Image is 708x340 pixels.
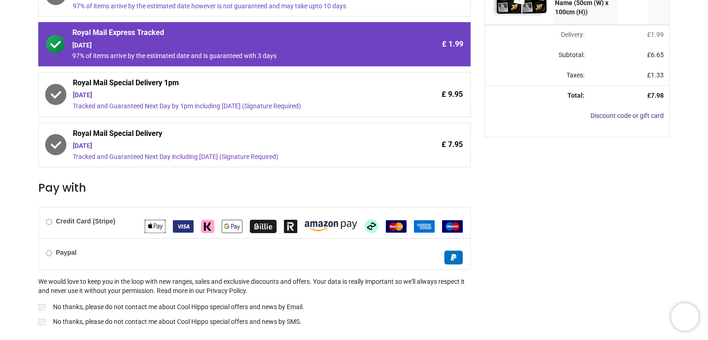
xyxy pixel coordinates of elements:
[647,31,664,38] span: £
[442,220,463,233] img: Maestro
[647,92,664,99] strong: £
[38,304,46,311] input: No thanks, please do not contact me about Cool Hippo special offers and news by Email.
[444,253,463,261] span: Paypal
[305,222,357,229] span: Amazon Pay
[365,219,378,233] img: Afterpay Clearpay
[222,222,242,229] span: Google Pay
[442,222,463,229] span: Maestro
[73,91,385,100] div: [DATE]
[442,89,463,100] span: £ 9.95
[38,180,471,196] h3: Pay with
[46,219,52,225] input: Credit Card (Stripe)
[444,251,463,264] img: Paypal
[222,220,242,233] img: Google Pay
[651,92,664,99] span: 7.98
[250,220,277,233] img: Billie
[72,41,385,50] div: [DATE]
[567,92,584,99] strong: Total:
[414,220,435,233] img: American Express
[145,222,165,229] span: Apple Pay
[56,217,115,225] b: Credit Card (Stripe)
[145,220,165,233] img: Apple Pay
[173,220,194,233] img: VISA
[53,303,304,312] p: No thanks, please do not contact me about Cool Hippo special offers and news by Email.
[414,222,435,229] span: American Express
[53,317,301,327] p: No thanks, please do not contact me about Cool Hippo special offers and news by SMS.
[173,222,194,229] span: VISA
[651,31,664,38] span: 1.99
[73,152,385,162] div: Tracked and Guaranteed Next Day including [DATE] (Signature Required)
[651,71,664,79] span: 1.33
[46,250,52,256] input: Paypal
[38,319,46,325] input: No thanks, please do not contact me about Cool Hippo special offers and news by SMS.
[651,51,664,59] span: 6.65
[73,129,385,141] span: Royal Mail Special Delivery
[485,65,590,86] td: Taxes:
[671,303,699,331] iframe: Brevo live chat
[647,71,664,79] span: £
[485,25,590,45] td: Delivery will be updated after choosing a new delivery method
[250,222,277,229] span: Billie
[485,45,590,65] td: Subtotal:
[365,222,378,229] span: Afterpay Clearpay
[386,222,407,229] span: MasterCard
[73,78,385,91] span: Royal Mail Special Delivery 1pm
[386,220,407,233] img: MasterCard
[38,277,471,328] div: We would love to keep you in the loop with new ranges, sales and exclusive discounts and offers. ...
[56,249,77,256] b: Paypal
[72,28,385,41] span: Royal Mail Express Tracked
[73,2,385,11] div: 97% of items arrive by the estimated date however is not guaranteed and may take upto 10 days
[442,140,463,150] span: £ 7.95
[305,221,357,231] img: Amazon Pay
[590,112,664,119] a: Discount code or gift card
[284,220,297,233] img: Revolut Pay
[284,222,297,229] span: Revolut Pay
[201,220,214,233] img: Klarna
[442,39,463,49] span: £ 1.99
[201,222,214,229] span: Klarna
[73,102,385,111] div: Tracked and Guaranteed Next Day by 1pm including [DATE] (Signature Required)
[72,52,385,61] div: 97% of items arrive by the estimated date and is guaranteed with 3 days
[647,51,664,59] span: £
[73,141,385,151] div: [DATE]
